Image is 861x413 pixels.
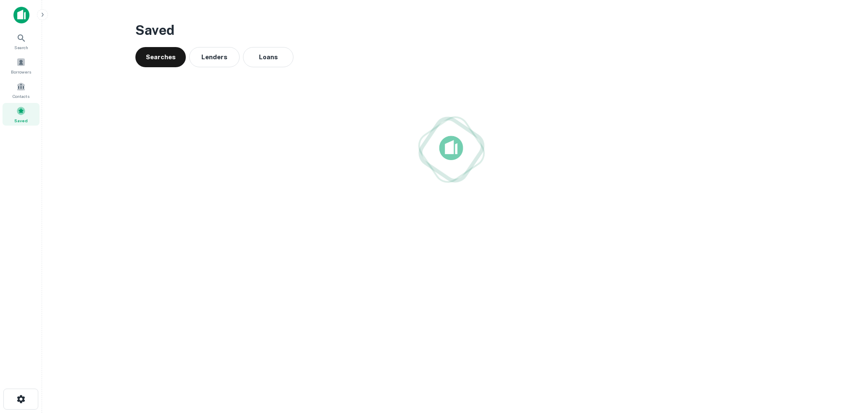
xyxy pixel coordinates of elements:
button: Lenders [189,47,240,67]
a: Saved [3,103,40,126]
button: Loans [243,47,293,67]
button: Searches [135,47,186,67]
a: Borrowers [3,54,40,77]
img: capitalize-icon.png [13,7,29,24]
span: Contacts [13,93,29,100]
h3: Saved [135,20,768,40]
span: Borrowers [11,68,31,75]
iframe: Chat Widget [819,346,861,386]
span: Search [14,44,28,51]
span: Saved [14,117,28,124]
a: Search [3,30,40,53]
a: Contacts [3,79,40,101]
